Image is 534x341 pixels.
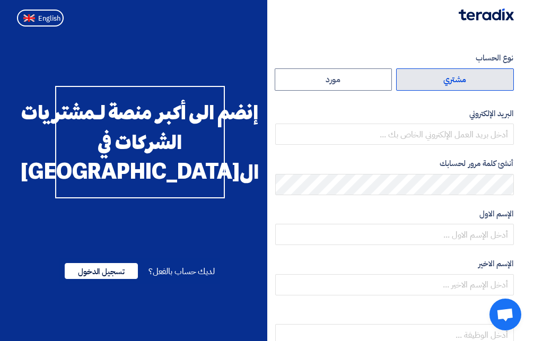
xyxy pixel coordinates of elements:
[275,124,514,145] input: أدخل بريد العمل الإلكتروني الخاص بك ...
[17,10,64,27] button: English
[275,158,514,170] label: أنشئ كلمة مرور لحسابك
[55,86,225,198] div: إنضم الى أكبر منصة لـمشتريات الشركات في ال[GEOGRAPHIC_DATA]
[65,265,138,278] a: تسجيل الدخول
[38,15,60,22] span: English
[275,68,392,91] label: مورد
[23,14,35,22] img: en-US.png
[275,274,514,295] input: أدخل الإسم الاخير ...
[396,68,514,91] label: مشتري
[275,258,514,270] label: الإسم الاخير
[459,8,514,21] img: Teradix logo
[275,308,514,320] label: الوظيفة
[275,208,514,220] label: الإسم الاول
[275,52,514,64] label: نوع الحساب
[275,108,514,120] label: البريد الإلكتروني
[65,263,138,279] span: تسجيل الدخول
[489,299,521,330] div: Open chat
[275,224,514,245] input: أدخل الإسم الاول ...
[148,265,215,278] span: لديك حساب بالفعل؟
